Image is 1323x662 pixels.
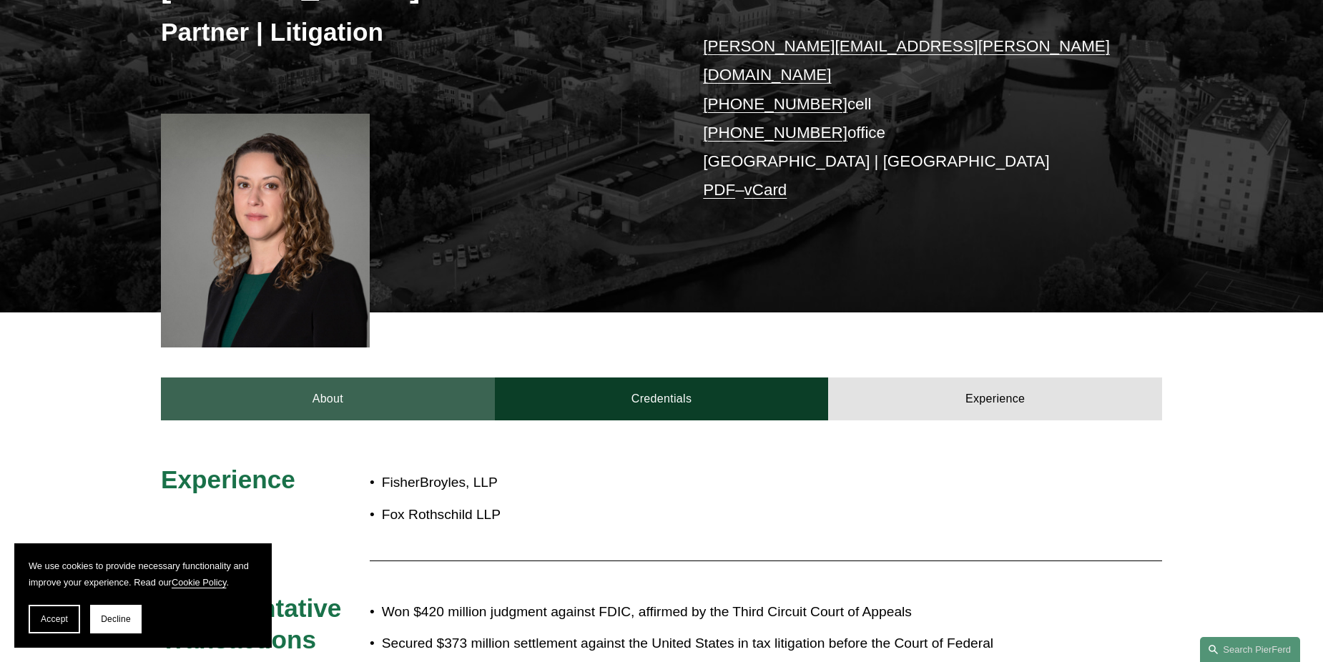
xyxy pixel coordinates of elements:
[382,470,1037,495] p: FisherBroyles, LLP
[101,614,131,624] span: Decline
[703,181,735,199] a: PDF
[703,37,1110,84] a: [PERSON_NAME][EMAIL_ADDRESS][PERSON_NAME][DOMAIN_NAME]
[495,377,829,420] a: Credentials
[703,32,1120,205] p: cell office [GEOGRAPHIC_DATA] | [GEOGRAPHIC_DATA] –
[382,600,1037,625] p: Won $420 million judgment against FDIC, affirmed by the Third Circuit Court of Appeals
[703,124,847,142] a: [PHONE_NUMBER]
[744,181,787,199] a: vCard
[29,605,80,633] button: Accept
[172,577,227,588] a: Cookie Policy
[703,95,847,113] a: [PHONE_NUMBER]
[1200,637,1300,662] a: Search this site
[41,614,68,624] span: Accept
[29,558,257,591] p: We use cookies to provide necessary functionality and improve your experience. Read our .
[90,605,142,633] button: Decline
[161,16,661,48] h3: Partner | Litigation
[161,594,348,653] span: Representative Transactions
[382,503,1037,528] p: Fox Rothschild LLP
[14,543,272,648] section: Cookie banner
[828,377,1162,420] a: Experience
[161,377,495,420] a: About
[161,465,295,493] span: Experience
